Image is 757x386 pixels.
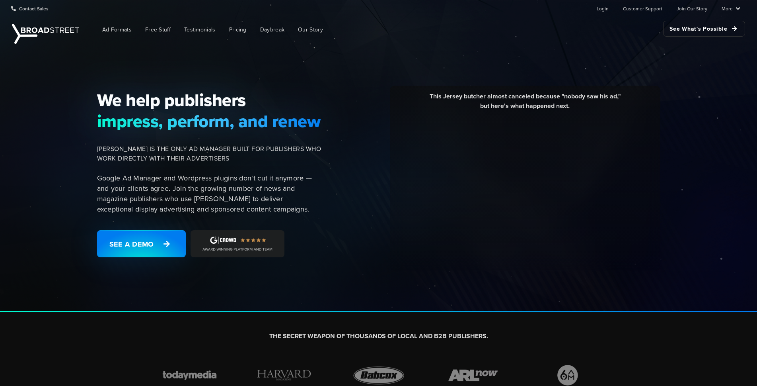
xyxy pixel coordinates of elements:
a: Join Our Story [677,0,707,16]
iframe: YouTube video player [396,117,654,262]
a: Our Story [292,21,329,39]
span: Free Stuff [145,25,171,34]
a: See a Demo [97,230,186,257]
a: Pricing [223,21,253,39]
span: Our Story [298,25,323,34]
a: Testimonials [178,21,222,39]
a: Customer Support [623,0,662,16]
span: We help publishers [97,90,321,110]
a: Ad Formats [96,21,138,39]
span: Daybreak [260,25,284,34]
a: More [722,0,740,16]
a: Free Stuff [139,21,177,39]
a: Login [597,0,609,16]
span: impress, perform, and renew [97,111,321,131]
img: Broadstreet | The Ad Manager for Small Publishers [12,24,79,44]
span: Ad Formats [102,25,132,34]
span: Pricing [229,25,247,34]
a: Contact Sales [11,0,49,16]
h2: THE SECRET WEAPON OF THOUSANDS OF LOCAL AND B2B PUBLISHERS. [157,332,601,341]
nav: Main [84,17,745,43]
span: Testimonials [184,25,216,34]
span: [PERSON_NAME] IS THE ONLY AD MANAGER BUILT FOR PUBLISHERS WHO WORK DIRECTLY WITH THEIR ADVERTISERS [97,144,321,163]
a: Daybreak [254,21,290,39]
a: See What's Possible [663,21,745,37]
p: Google Ad Manager and Wordpress plugins don't cut it anymore — and your clients agree. Join the g... [97,173,321,214]
div: This Jersey butcher almost canceled because "nobody saw his ad," but here's what happened next. [396,92,654,117]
